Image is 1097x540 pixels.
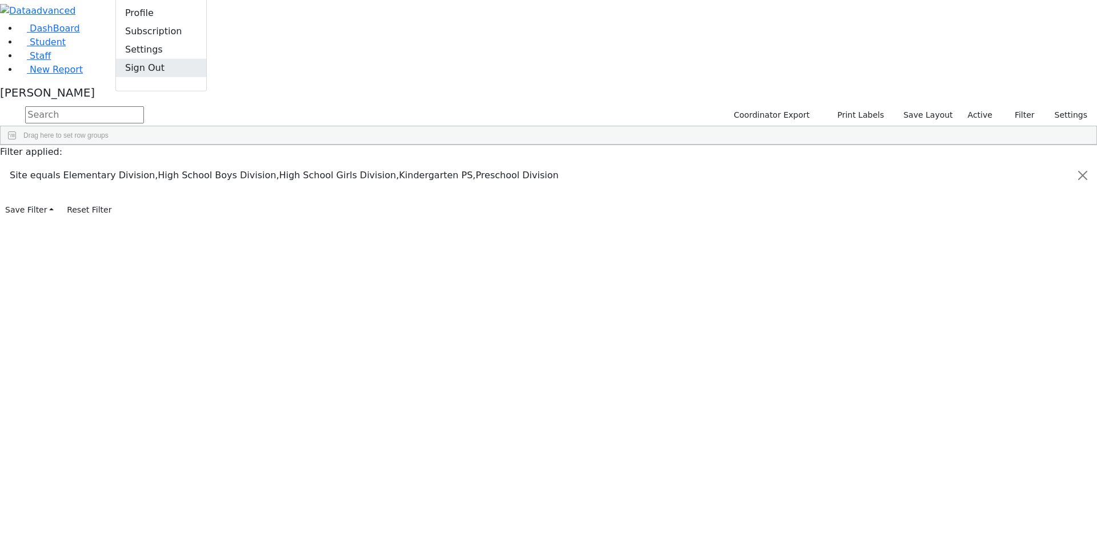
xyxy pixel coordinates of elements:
[18,23,80,34] a: DashBoard
[1040,106,1092,124] button: Settings
[30,23,80,34] span: DashBoard
[116,22,206,41] a: Subscription
[23,131,109,139] span: Drag here to set row groups
[1000,106,1040,124] button: Filter
[30,37,66,47] span: Student
[18,37,66,47] a: Student
[25,106,144,123] input: Search
[18,64,83,75] a: New Report
[824,106,889,124] button: Print Labels
[30,64,83,75] span: New Report
[963,106,998,124] label: Active
[116,41,206,59] a: Settings
[1069,159,1096,191] button: Close
[62,201,117,219] button: Reset Filter
[116,59,206,77] a: Sign Out
[898,106,958,124] button: Save Layout
[18,50,51,61] a: Staff
[30,50,51,61] span: Staff
[116,4,206,22] a: Profile
[726,106,815,124] button: Coordinator Export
